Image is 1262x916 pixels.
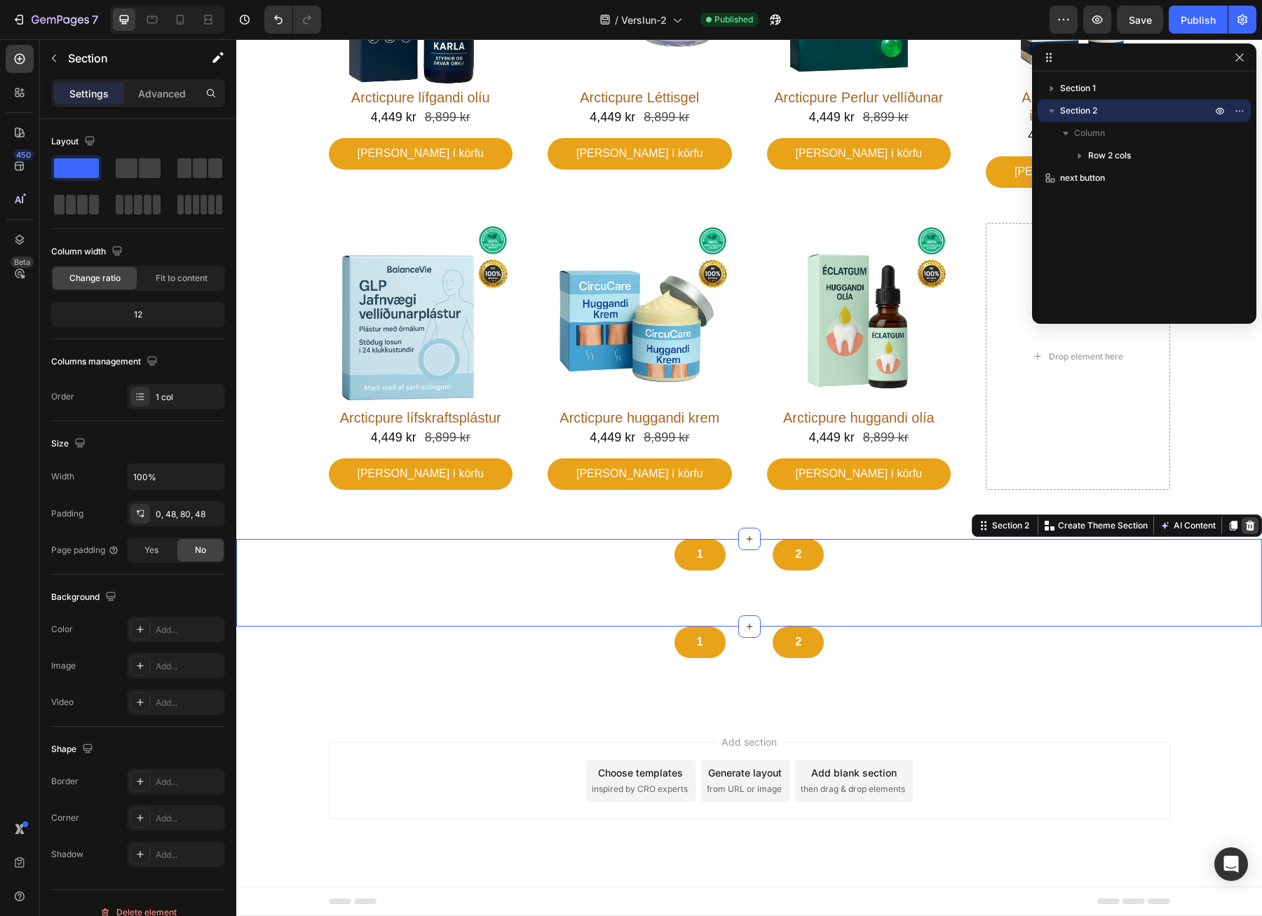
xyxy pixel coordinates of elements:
[1060,81,1096,95] span: Section 1
[621,13,667,27] span: Verslun-2
[461,509,467,521] strong: 1
[236,39,1262,916] iframe: Design area
[822,480,911,493] p: Create Theme Section
[355,744,452,756] span: inspired by CRO experts
[536,587,588,619] a: 2
[156,849,222,861] div: Add...
[480,695,546,710] span: Add section
[1129,14,1152,26] span: Save
[51,740,96,759] div: Shape
[69,86,109,101] p: Settings
[571,69,620,88] div: 4,449 kr
[749,48,934,87] h1: Arcticpure lífgandi innöndunartæki
[1117,6,1163,34] button: Save
[571,389,620,408] div: 4,449 kr
[531,368,715,389] h1: Arcticpure huggandi olía
[195,544,206,556] span: No
[51,812,79,824] div: Corner
[156,660,222,673] div: Add...
[536,500,588,531] a: 2
[472,726,545,741] div: Generate layout
[93,419,277,451] button: Bæta í körfu
[559,425,686,445] div: [PERSON_NAME] í körfu
[51,588,119,607] div: Background
[559,104,686,125] div: [PERSON_NAME] í körfu
[69,272,121,285] span: Change ratio
[121,425,248,445] div: [PERSON_NAME] í körfu
[51,848,83,861] div: Shadow
[531,184,715,368] a: Arcticpure huggandi olía
[51,775,79,788] div: Border
[406,389,454,408] div: 8,899 kr
[6,6,104,34] button: 7
[51,696,74,709] div: Video
[51,623,73,636] div: Color
[311,368,496,389] h1: Arcticpure huggandi krem
[531,419,715,451] button: Bæta í körfu
[790,87,839,106] div: 4,449 kr
[564,744,669,756] span: then drag & drop elements
[559,596,565,608] strong: 2
[311,419,496,451] button: Bæta í körfu
[340,425,467,445] div: [PERSON_NAME] í körfu
[156,272,208,285] span: Fit to content
[1214,847,1248,881] div: Open Intercom Messenger
[54,305,222,324] div: 12
[92,11,98,28] p: 7
[352,69,400,88] div: 4,449 kr
[51,507,83,520] div: Padding
[531,48,715,69] h1: Arcticpure Perlur vellíðunar
[68,50,183,67] p: Section
[51,659,76,672] div: Image
[1181,13,1216,27] div: Publish
[813,312,887,323] div: Drop element here
[51,390,74,403] div: Order
[1074,126,1105,140] span: Column
[352,389,400,408] div: 4,449 kr
[749,117,934,149] button: Bæta í körfu
[1169,6,1228,34] button: Publish
[138,86,186,101] p: Advanced
[133,389,182,408] div: 4,449 kr
[753,480,796,493] div: Section 2
[156,624,222,636] div: Add...
[156,812,222,825] div: Add...
[921,478,982,495] button: AI Content
[625,69,674,88] div: 8,899 kr
[128,464,224,489] input: Auto
[51,353,161,371] div: Columns management
[11,257,34,268] div: Beta
[470,744,545,756] span: from URL or image
[575,726,660,741] div: Add blank section
[93,368,277,389] h1: Arcticpure lífskraftsplástur
[51,242,125,261] div: Column width
[311,99,496,130] button: Bæta í körfu
[311,184,496,368] a: Arcticpure huggandi krem
[51,132,98,151] div: Layout
[438,587,489,619] a: 1
[93,184,277,368] a: Arcticpure lífskraftsplástur
[844,87,893,106] div: 8,899 kr
[625,389,674,408] div: 8,899 kr
[51,435,88,453] div: Size
[264,6,321,34] div: Undo/Redo
[187,389,236,408] div: 8,899 kr
[311,48,496,69] h1: Arcticpure Léttisgel
[531,99,715,130] button: Bæta í körfu
[1088,149,1131,163] span: Row 2 cols
[615,13,618,27] span: /
[1060,171,1105,185] span: next button
[714,13,753,26] span: Published
[406,69,454,88] div: 8,899 kr
[778,123,905,143] div: [PERSON_NAME] í körfu
[156,508,222,521] div: 0, 48, 80, 48
[438,500,489,531] a: 1
[340,104,467,125] div: [PERSON_NAME] í körfu
[461,596,467,608] strong: 1
[144,544,158,556] span: Yes
[13,149,34,160] div: 450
